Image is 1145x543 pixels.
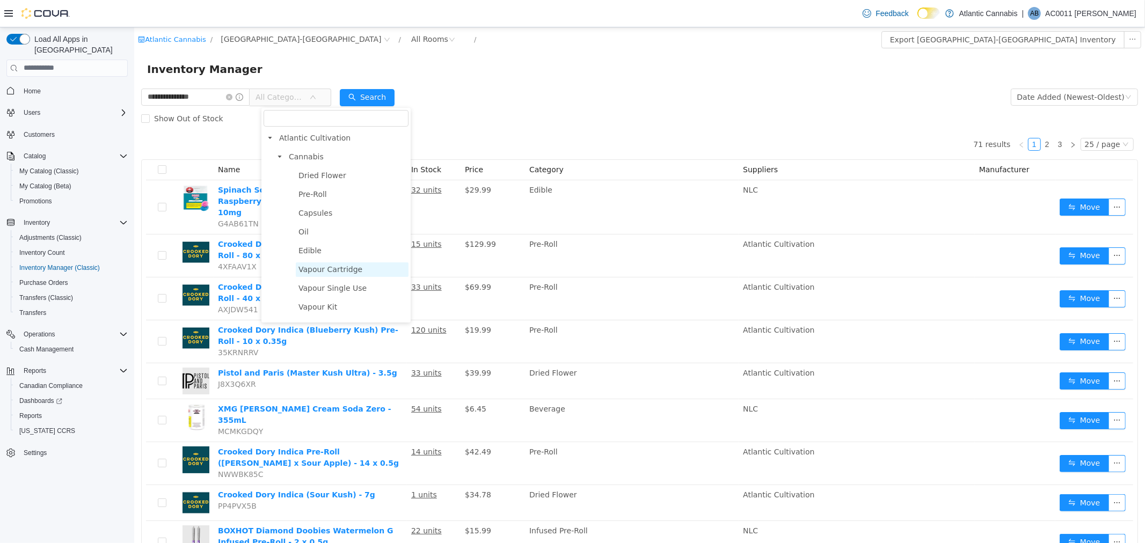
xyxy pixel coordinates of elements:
[331,158,357,167] span: $29.99
[11,164,132,179] button: My Catalog (Classic)
[6,79,128,489] nav: Complex example
[11,290,132,305] button: Transfers (Classic)
[15,261,104,274] a: Inventory Manager (Classic)
[331,463,357,472] span: $34.78
[907,111,920,123] li: 2
[917,8,940,19] input: Dark Mode
[277,499,308,508] u: 22 units
[19,427,75,435] span: [US_STATE] CCRS
[925,507,975,524] button: icon: swapMove
[76,8,78,16] span: /
[48,254,75,281] img: Crooked Dory Indica (Blueberry Kush) Pre-Roll - 40 x 0.35g hero shot
[19,106,45,119] button: Users
[15,246,128,259] span: Inventory Count
[84,463,241,472] a: Crooked Dory Indica (Sour Kush) - 7g
[277,138,307,146] span: In Stock
[277,212,308,221] u: 15 units
[331,420,357,429] span: $42.49
[277,4,314,20] div: All Rooms
[84,321,124,329] span: 35KRNRRV
[974,306,991,323] button: icon: ellipsis
[19,364,50,377] button: Reports
[15,195,128,208] span: Promotions
[152,122,274,137] span: Cannabis
[11,179,132,194] button: My Catalog (Beta)
[162,291,274,306] span: Milled Flower
[277,420,308,429] u: 14 units
[155,125,189,134] span: Cannabis
[19,263,100,272] span: Inventory Manager (Classic)
[391,415,604,458] td: Pre-Roll
[15,424,79,437] a: [US_STATE] CCRS
[609,420,680,429] span: Atlantic Cultivation
[331,499,357,508] span: $15.99
[858,3,913,24] a: Feedback
[15,276,128,289] span: Purchase Orders
[19,150,50,163] button: Catalog
[48,157,75,184] img: Spinach Sourz Fully Blasted Blue Raspberry Watermelon Soft Chews - 10 x 10mg hero shot
[959,7,1018,20] p: Atlantic Cannabis
[11,423,132,438] button: [US_STATE] CCRS
[331,377,352,386] span: $6.45
[265,8,267,16] span: /
[19,248,65,257] span: Inventory Count
[15,231,86,244] a: Adjustments (Classic)
[331,298,357,307] span: $19.99
[30,34,128,55] span: Load All Apps in [GEOGRAPHIC_DATA]
[609,499,624,508] span: NLC
[84,353,122,361] span: J8X3Q6XR
[331,255,357,264] span: $69.99
[2,127,132,142] button: Customers
[925,345,975,362] button: icon: swapMove
[19,328,60,341] button: Operations
[2,105,132,120] button: Users
[15,165,128,178] span: My Catalog (Classic)
[15,165,83,178] a: My Catalog (Classic)
[84,192,125,201] span: G4AB61TN
[974,220,991,237] button: icon: ellipsis
[145,106,216,115] span: Atlantic Cultivation
[920,111,932,123] a: 3
[15,424,128,437] span: Washington CCRS
[936,114,942,121] i: icon: right
[15,180,128,193] span: My Catalog (Beta)
[19,182,71,190] span: My Catalog (Beta)
[48,462,75,489] img: Crooked Dory Indica (Sour Kush) - 7g hero shot
[391,153,604,207] td: Edible
[24,366,46,375] span: Reports
[48,211,75,238] img: Crooked Dory Indica (Blueberry Kush) Pre-Roll - 80 x 0.35g hero shot
[15,291,128,304] span: Transfers (Classic)
[331,341,357,350] span: $39.99
[19,412,42,420] span: Reports
[925,171,975,188] button: icon: swapMove
[15,306,128,319] span: Transfers
[11,393,132,408] a: Dashboards
[48,498,75,525] img: BOXHOT Diamond Doobies Watermelon G Infused Pre-Roll - 2 x 0.5g hero shot
[920,111,932,123] li: 3
[11,245,132,260] button: Inventory Count
[884,114,891,121] i: icon: left
[92,67,98,73] i: icon: close-circle
[15,379,128,392] span: Canadian Compliance
[974,345,991,362] button: icon: ellipsis
[19,85,45,98] a: Home
[162,160,274,174] span: Pre-Roll
[84,400,129,408] span: MCMKGDQY
[206,62,260,79] button: icon: searchSearch
[1030,7,1039,20] span: AB
[974,507,991,524] button: icon: ellipsis
[988,114,995,121] i: icon: down
[164,256,232,265] span: Vapour Single Use
[15,394,67,407] a: Dashboards
[84,255,264,275] a: Crooked Dory Indica (Blueberry Kush) Pre-Roll - 40 x 0.35g
[845,138,895,146] span: Manufacturer
[19,216,128,229] span: Inventory
[164,163,193,171] span: Pre-Roll
[84,278,124,287] span: AXJDW541
[974,428,991,445] button: icon: ellipsis
[391,494,604,537] td: Infused Pre-Roll
[164,144,212,152] span: Dried Flower
[15,306,50,319] a: Transfers
[19,106,128,119] span: Users
[19,328,128,341] span: Operations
